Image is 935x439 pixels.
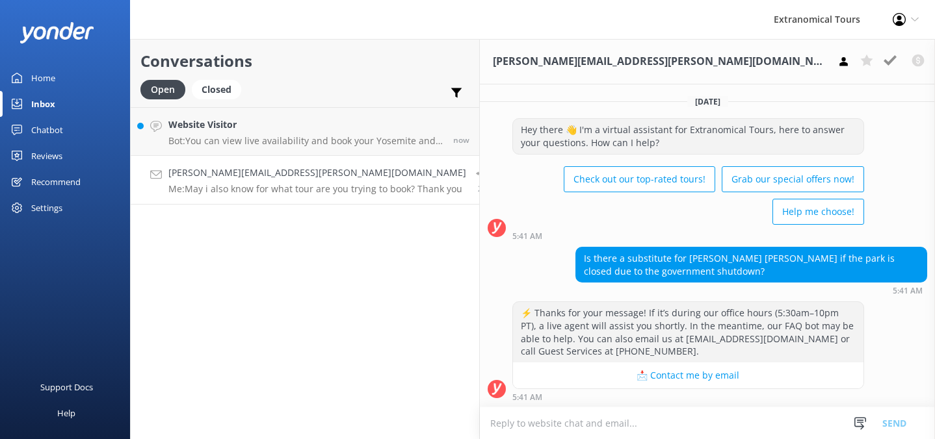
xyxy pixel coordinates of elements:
img: yonder-white-logo.png [20,22,94,44]
textarea: To enrich screen reader interactions, please activate Accessibility in Grammarly extension settings [480,407,935,439]
div: Hey there 👋 I'm a virtual assistant for Extranomical Tours, here to answer your questions. How ca... [513,119,863,153]
button: Grab our special offers now! [722,166,864,192]
span: Oct 06 2025 08:59pm (UTC -07:00) America/Tijuana [453,134,469,145]
div: Oct 05 2025 02:41pm (UTC -07:00) America/Tijuana [512,392,864,401]
div: Oct 05 2025 02:41pm (UTC -07:00) America/Tijuana [512,231,864,240]
p: Bot: You can view live availability and book your Yosemite and Giant Sequoias One Day Tour from [... [168,135,443,147]
button: Help me choose! [772,199,864,225]
div: Chatbot [31,117,63,143]
div: Recommend [31,169,81,195]
div: Reviews [31,143,62,169]
strong: 5:41 AM [512,232,542,240]
div: Inbox [31,91,55,117]
div: Is there a substitute for [PERSON_NAME] [PERSON_NAME] if the park is closed due to the government... [576,247,927,282]
div: Open [140,80,185,99]
div: Support Docs [40,374,93,400]
div: Oct 05 2025 02:41pm (UTC -07:00) America/Tijuana [575,286,927,295]
a: Open [140,82,192,96]
h3: [PERSON_NAME][EMAIL_ADDRESS][PERSON_NAME][DOMAIN_NAME] [493,53,827,70]
div: Help [57,400,75,426]
div: Home [31,65,55,91]
a: Closed [192,82,248,96]
button: Check out our top-rated tours! [564,166,715,192]
h4: Website Visitor [168,118,443,132]
div: Closed [192,80,241,99]
span: Oct 06 2025 06:42pm (UTC -07:00) America/Tijuana [478,183,488,194]
a: Website VisitorBot:You can view live availability and book your Yosemite and Giant Sequoias One D... [131,107,479,156]
h4: [PERSON_NAME][EMAIL_ADDRESS][PERSON_NAME][DOMAIN_NAME] [168,166,466,180]
a: [PERSON_NAME][EMAIL_ADDRESS][PERSON_NAME][DOMAIN_NAME]Me:May i also know for what tour are you tr... [131,156,479,205]
span: [DATE] [687,96,728,107]
div: Settings [31,195,62,221]
button: 📩 Contact me by email [513,362,863,388]
strong: 5:41 AM [893,287,923,295]
p: Me: May i also know for what tour are you trying to book? Thank you [168,183,466,195]
strong: 5:41 AM [512,394,542,401]
div: ⚡ Thanks for your message! If it’s during our office hours (5:30am–10pm PT), a live agent will as... [513,302,863,362]
h2: Conversations [140,49,469,73]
